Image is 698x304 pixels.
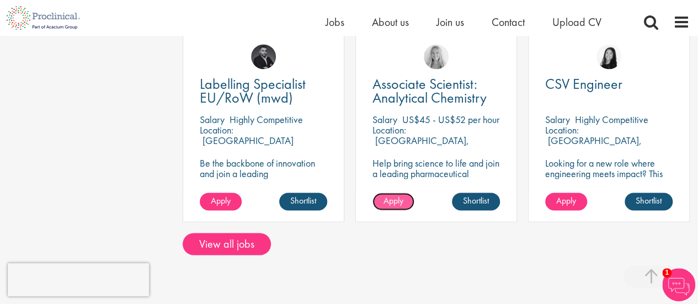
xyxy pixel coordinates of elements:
p: Highly Competitive [230,113,303,126]
span: Apply [383,195,403,206]
span: Associate Scientist: Analytical Chemistry [372,74,487,107]
span: Location: [545,124,579,136]
span: Apply [211,195,231,206]
a: Associate Scientist: Analytical Chemistry [372,77,500,105]
a: View all jobs [183,233,271,255]
img: Numhom Sudsok [596,44,621,69]
a: Shortlist [279,193,327,210]
img: Chatbot [662,268,695,301]
p: Looking for a new role where engineering meets impact? This CSV Engineer role is calling your name! [545,158,673,200]
a: Shortlist [452,193,500,210]
p: Help bring science to life and join a leading pharmaceutical company to play a key role in delive... [372,158,500,210]
span: Labelling Specialist EU/RoW (mwd) [200,74,306,107]
span: Salary [545,113,570,126]
a: Jobs [326,15,344,29]
span: Salary [200,113,225,126]
img: Fidan Beqiraj [251,44,276,69]
a: Shortlist [625,193,673,210]
p: [GEOGRAPHIC_DATA], [GEOGRAPHIC_DATA] [372,134,469,157]
a: Labelling Specialist EU/RoW (mwd) [200,77,327,105]
p: [GEOGRAPHIC_DATA] (60318), [GEOGRAPHIC_DATA] [200,134,326,157]
p: Be the backbone of innovation and join a leading pharmaceutical company to help keep life-changin... [200,158,327,210]
span: Salary [372,113,397,126]
a: Contact [492,15,525,29]
span: Apply [556,195,576,206]
p: US$45 - US$52 per hour [402,113,499,126]
a: Upload CV [552,15,601,29]
span: 1 [662,268,672,278]
iframe: reCAPTCHA [8,263,149,296]
span: Location: [372,124,406,136]
span: CSV Engineer [545,74,622,93]
span: Location: [200,124,233,136]
a: Apply [545,193,587,210]
a: About us [372,15,409,29]
a: CSV Engineer [545,77,673,91]
a: Join us [436,15,464,29]
a: Apply [372,193,414,210]
p: Highly Competitive [575,113,648,126]
a: Apply [200,193,242,210]
img: Shannon Briggs [424,44,449,69]
p: [GEOGRAPHIC_DATA], [GEOGRAPHIC_DATA] [545,134,642,157]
